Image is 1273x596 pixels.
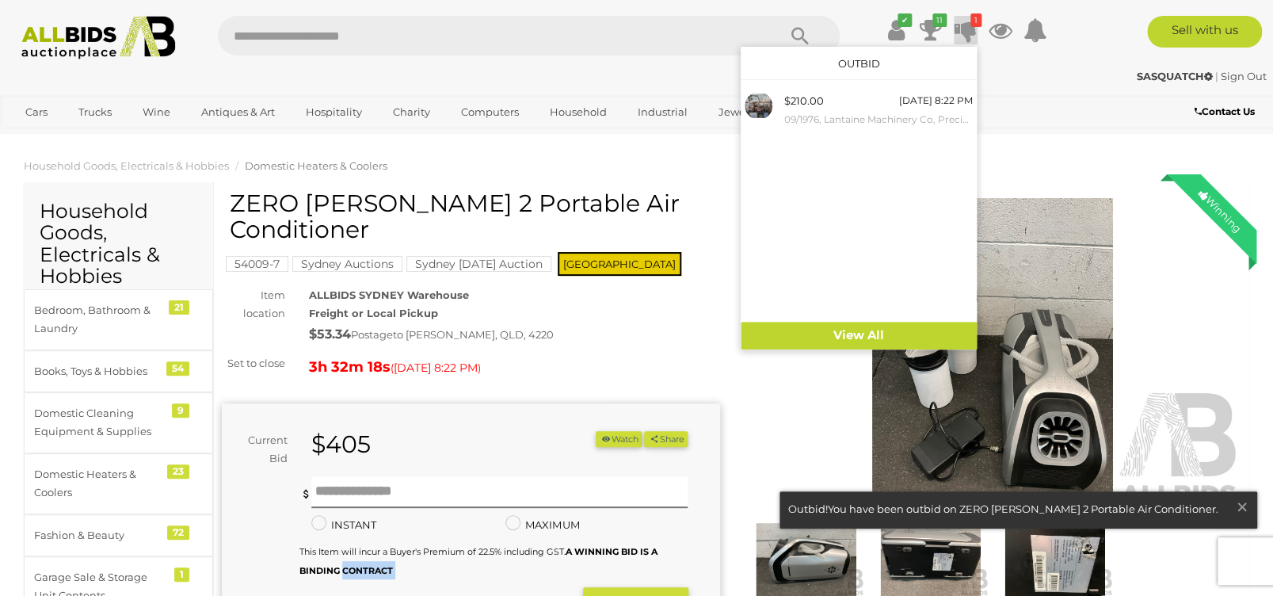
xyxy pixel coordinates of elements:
strong: $53.34 [309,327,351,342]
a: Outbid [837,57,879,70]
mark: 54009-7 [226,256,288,272]
button: Watch [596,431,642,448]
button: Share [644,431,688,448]
strong: Freight or Local Pickup [309,307,438,319]
a: Bedroom, Bathroom & Laundry 21 [24,289,213,350]
a: Sydney Auctions [292,258,402,270]
a: Contact Us [1194,103,1258,120]
span: [DATE] 8:22 PM [394,361,478,375]
a: Domestic Heaters & Coolers [245,159,387,172]
div: [DATE] 8:22 PM [899,92,973,109]
h1: ZERO [PERSON_NAME] 2 Portable Air Conditioner [230,190,716,243]
b: A WINNING BID IS A BINDING CONTRACT [299,546,657,575]
span: [GEOGRAPHIC_DATA] [558,252,681,276]
div: Bedroom, Bathroom & Laundry [34,301,165,338]
strong: SASQUATCH [1137,70,1213,82]
div: Current Bid [222,431,299,468]
li: Watch this item [596,431,642,448]
strong: ALLBIDS SYDNEY Warehouse [309,288,469,301]
a: Antiques & Art [191,99,285,125]
a: Industrial [627,99,698,125]
div: $210.00 [784,92,824,110]
a: Computers [451,99,529,125]
div: 1 [174,567,189,582]
label: MAXIMUM [505,516,579,534]
strong: 3h 32m 18s [309,358,391,376]
i: 11 [932,13,947,27]
a: Sydney [DATE] Auction [406,258,551,270]
div: 21 [169,300,189,315]
div: Set to close [210,354,297,372]
div: 23 [167,464,189,479]
a: Household Goods, Electricals & Hobbies [24,159,229,172]
a: Books, Toys & Hobbies 54 [24,350,213,392]
span: ( ) [391,361,481,374]
span: | [1215,70,1218,82]
a: [GEOGRAPHIC_DATA] [15,125,148,151]
a: Cars [15,99,58,125]
div: Item location [210,286,297,323]
div: 9 [172,403,189,418]
img: ZERO BREEZE Mark 2 Portable Air Conditioner [744,198,1242,519]
a: Domestic Cleaning Equipment & Supplies 9 [24,392,213,453]
div: Domestic Cleaning Equipment & Supplies [34,404,165,441]
a: View All [741,322,977,350]
strong: $405 [311,430,371,459]
button: Search [760,16,840,55]
span: to [PERSON_NAME], QLD, 4220 [393,328,554,341]
div: 72 [167,525,189,540]
a: Charity [383,99,440,125]
div: Winning [1183,174,1256,247]
img: Allbids.com.au [13,16,185,59]
div: Domestic Heaters & Coolers [34,465,165,502]
a: SASQUATCH [1137,70,1215,82]
a: Fashion & Beauty 72 [24,514,213,556]
div: Books, Toys & Hobbies [34,362,165,380]
div: Fashion & Beauty [34,526,165,544]
small: This Item will incur a Buyer's Premium of 22.5% including GST. [299,546,657,575]
i: ✔ [898,13,912,27]
a: Jewellery [708,99,778,125]
small: 09/1976, Lantaine Machinery Co, Precision Metal Benchtop Lathe [784,111,973,128]
img: 54048-4a.jpg [745,92,772,120]
b: Contact Us [1194,105,1254,117]
a: Sell with us [1147,16,1262,48]
a: $210.00 [DATE] 8:22 PM 09/1976, Lantaine Machinery Co, Precision Metal Benchtop Lathe [741,88,977,132]
label: INSTANT [311,516,376,534]
mark: Sydney Auctions [292,256,402,272]
a: ✔ [884,16,908,44]
div: Postage [309,323,720,346]
a: Household [539,99,617,125]
a: 1 [954,16,978,44]
a: 54009-7 [226,258,288,270]
div: 54 [166,361,189,376]
i: 1 [970,13,981,27]
h2: Household Goods, Electricals & Hobbies [40,201,197,288]
a: Wine [132,99,181,125]
mark: Sydney [DATE] Auction [406,256,551,272]
a: Sign Out [1221,70,1267,82]
a: Domestic Heaters & Coolers 23 [24,453,213,514]
a: Trucks [68,99,122,125]
a: Hospitality [295,99,372,125]
span: × [1235,491,1249,522]
a: 11 [919,16,943,44]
